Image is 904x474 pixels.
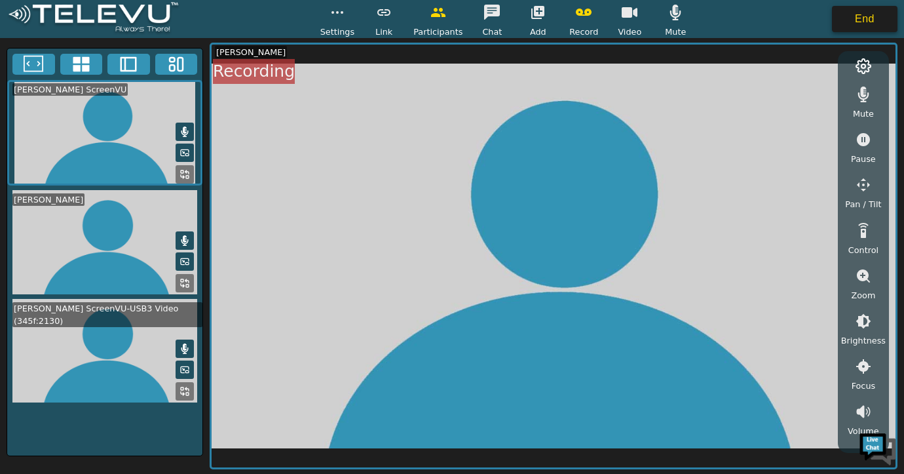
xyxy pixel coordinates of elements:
[858,428,897,467] img: Chat Widget
[176,274,194,292] button: Replace Feed
[176,165,194,184] button: Replace Feed
[848,425,879,437] span: Volume
[12,54,55,75] button: Fullscreen
[107,54,150,75] button: Two Window Medium
[176,361,194,379] button: Picture in Picture
[60,54,103,75] button: 4x4
[7,326,250,372] textarea: Type your message and hit 'Enter'
[215,7,246,38] div: Minimize live chat window
[569,26,598,38] span: Record
[851,289,875,302] span: Zoom
[7,2,180,35] img: logoWhite.png
[12,302,202,327] div: [PERSON_NAME] ScreenVU-USB3 Video (345f:2130)
[176,231,194,250] button: Mute
[375,26,392,38] span: Link
[176,252,194,271] button: Picture in Picture
[530,26,546,38] span: Add
[665,26,686,38] span: Mute
[832,6,897,32] button: End
[176,340,194,358] button: Mute
[618,26,641,38] span: Video
[413,26,462,38] span: Participants
[853,108,874,120] span: Mute
[213,59,295,84] div: Recording
[852,380,876,392] span: Focus
[176,144,194,162] button: Picture in Picture
[482,26,502,38] span: Chat
[215,46,287,58] div: [PERSON_NAME]
[851,153,876,165] span: Pause
[12,193,85,206] div: [PERSON_NAME]
[68,69,220,86] div: Chat with us now
[320,26,355,38] span: Settings
[155,54,198,75] button: Three Window Medium
[841,334,886,347] span: Brightness
[848,244,878,256] span: Control
[176,123,194,141] button: Mute
[845,198,881,210] span: Pan / Tilt
[76,149,181,282] span: We're online!
[176,382,194,401] button: Replace Feed
[12,83,128,96] div: [PERSON_NAME] ScreenVU
[22,61,55,94] img: d_736959983_company_1615157101543_736959983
